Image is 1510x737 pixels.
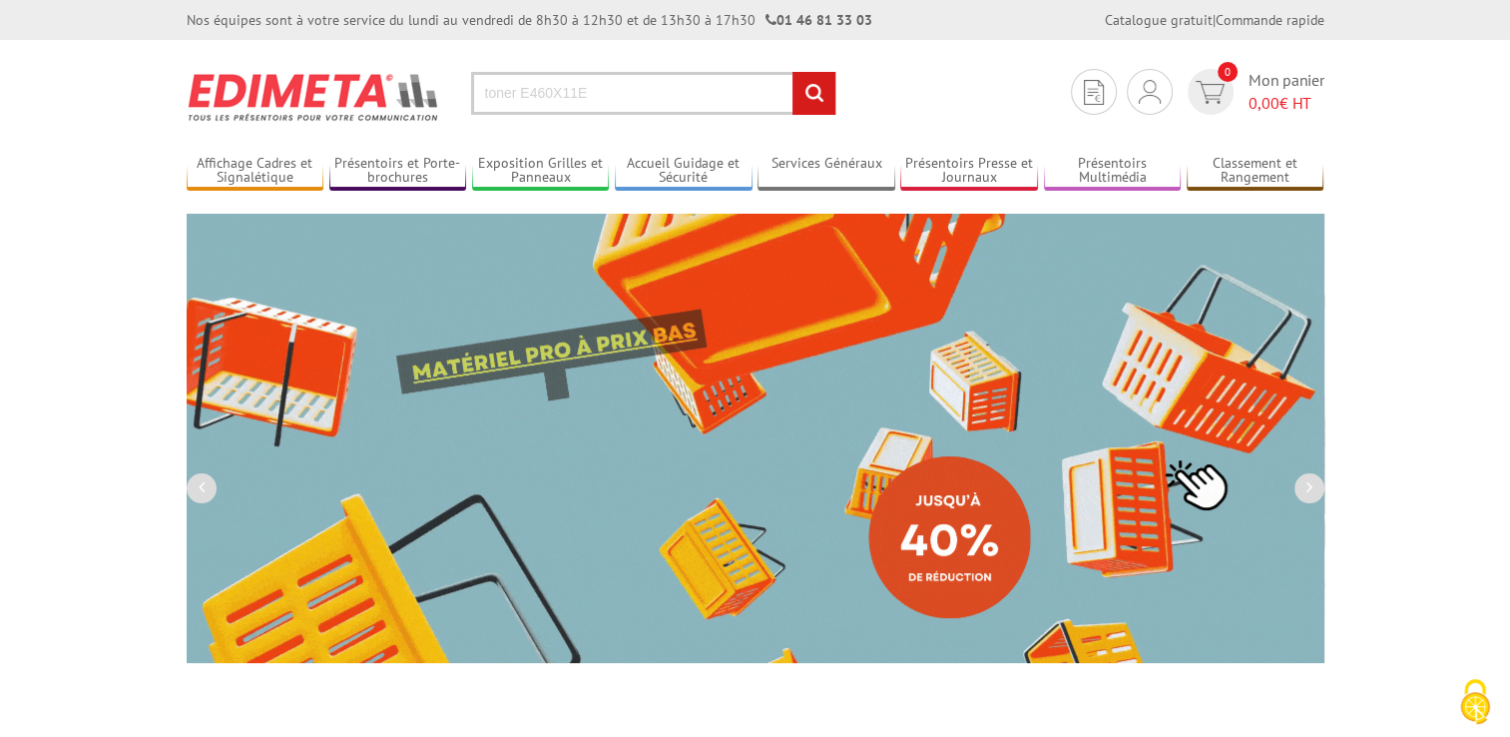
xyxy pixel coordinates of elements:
[1084,80,1104,105] img: devis rapide
[1139,80,1161,104] img: devis rapide
[329,155,467,188] a: Présentoirs et Porte-brochures
[1249,92,1324,115] span: € HT
[1196,81,1225,104] img: devis rapide
[472,155,610,188] a: Exposition Grilles et Panneaux
[187,10,872,30] div: Nos équipes sont à votre service du lundi au vendredi de 8h30 à 12h30 et de 13h30 à 17h30
[1105,10,1324,30] div: |
[1218,62,1238,82] span: 0
[1216,11,1324,29] a: Commande rapide
[1249,93,1279,113] span: 0,00
[900,155,1038,188] a: Présentoirs Presse et Journaux
[1440,669,1510,737] button: Cookies (fenêtre modale)
[765,11,872,29] strong: 01 46 81 33 03
[757,155,895,188] a: Services Généraux
[1450,677,1500,727] img: Cookies (fenêtre modale)
[187,155,324,188] a: Affichage Cadres et Signalétique
[1249,69,1324,115] span: Mon panier
[792,72,835,115] input: rechercher
[1183,69,1324,115] a: devis rapide 0 Mon panier 0,00€ HT
[1187,155,1324,188] a: Classement et Rangement
[615,155,753,188] a: Accueil Guidage et Sécurité
[187,60,441,134] img: Présentoir, panneau, stand - Edimeta - PLV, affichage, mobilier bureau, entreprise
[1044,155,1182,188] a: Présentoirs Multimédia
[1105,11,1213,29] a: Catalogue gratuit
[471,72,836,115] input: Rechercher un produit ou une référence...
